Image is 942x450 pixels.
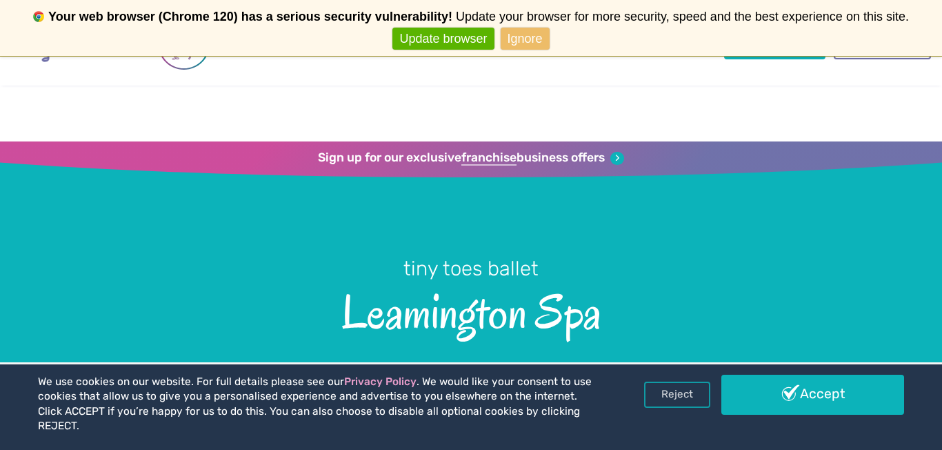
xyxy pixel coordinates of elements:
span: Update your browser for more security, speed and the best experience on this site. [456,10,909,23]
a: Ignore [501,28,550,50]
a: Update browser [392,28,494,50]
span: Leamington Spa [24,282,918,338]
small: tiny toes ballet [403,257,539,280]
b: Your web browser (Chrome 120) has a serious security vulnerability! [48,10,452,23]
a: Sign up for our exclusivefranchisebusiness offers [318,150,623,166]
a: Accept [721,375,904,415]
a: Reject [644,382,710,408]
a: Privacy Policy [344,375,417,388]
strong: franchise [461,150,517,166]
p: We use cookies on our website. For full details please see our . We would like your consent to us... [38,375,601,434]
